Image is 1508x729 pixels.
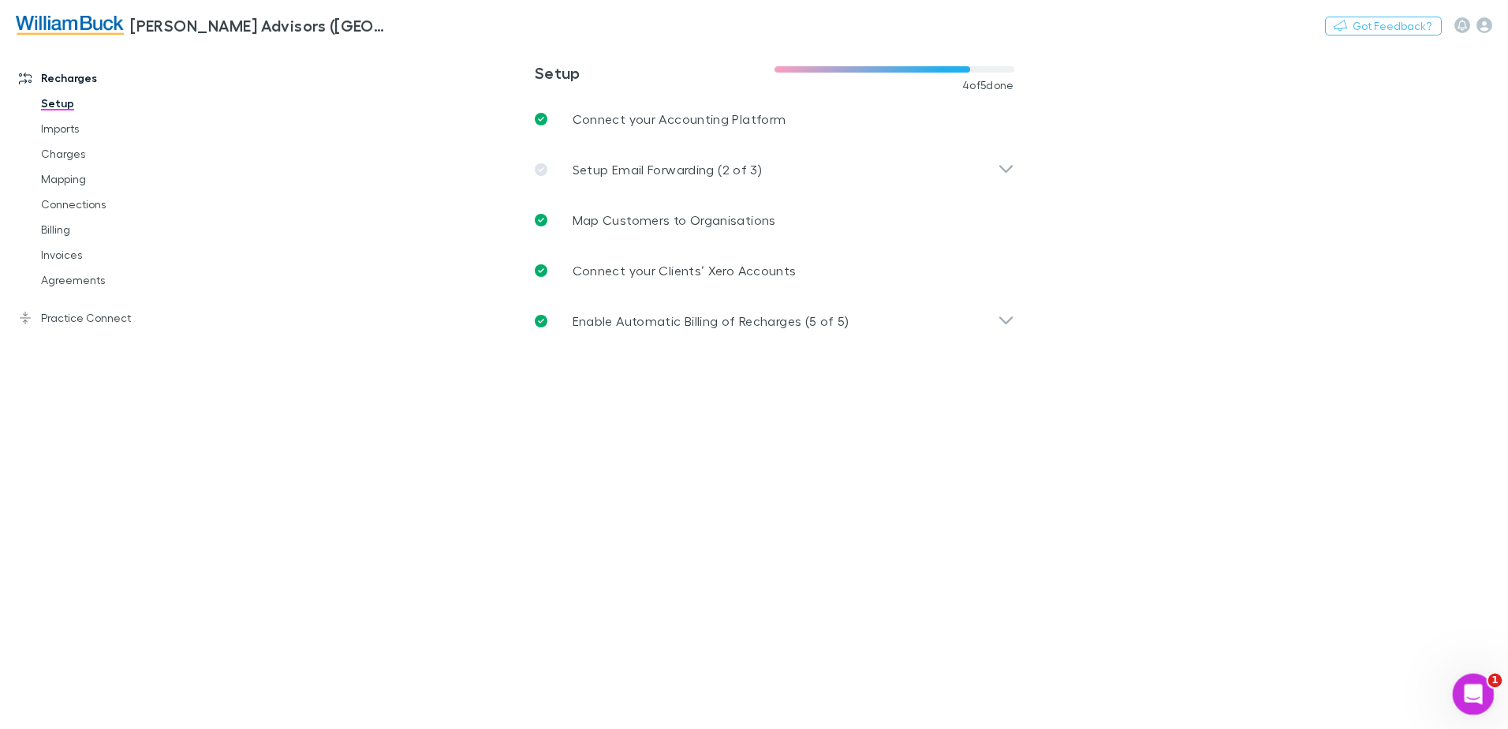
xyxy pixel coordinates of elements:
[522,195,1027,245] a: Map Customers to Organisations
[25,242,213,267] a: Invoices
[25,166,213,192] a: Mapping
[130,16,391,35] h3: [PERSON_NAME] Advisors ([GEOGRAPHIC_DATA]) Pty Ltd
[573,261,797,280] p: Connect your Clients’ Xero Accounts
[16,16,124,35] img: William Buck Advisors (WA) Pty Ltd's Logo
[522,94,1027,144] a: Connect your Accounting Platform
[25,91,213,116] a: Setup
[522,144,1027,195] div: Setup Email Forwarding (2 of 3)
[535,63,775,82] h3: Setup
[1325,17,1442,36] button: Got Feedback?
[573,312,849,331] p: Enable Automatic Billing of Recharges (5 of 5)
[25,116,213,141] a: Imports
[1453,674,1495,716] iframe: Intercom live chat
[962,79,1014,92] span: 4 of 5 done
[3,65,213,91] a: Recharges
[25,267,213,293] a: Agreements
[25,141,213,166] a: Charges
[25,217,213,242] a: Billing
[573,160,762,179] p: Setup Email Forwarding (2 of 3)
[25,192,213,217] a: Connections
[6,6,401,44] a: [PERSON_NAME] Advisors ([GEOGRAPHIC_DATA]) Pty Ltd
[522,296,1027,346] div: Enable Automatic Billing of Recharges (5 of 5)
[573,110,786,129] p: Connect your Accounting Platform
[1488,674,1502,688] span: 1
[573,211,776,230] p: Map Customers to Organisations
[522,245,1027,296] a: Connect your Clients’ Xero Accounts
[3,305,213,331] a: Practice Connect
